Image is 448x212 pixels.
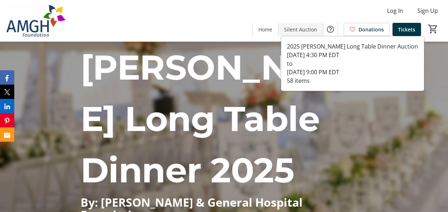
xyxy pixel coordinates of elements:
span: Sign Up [417,6,438,15]
span: [PERSON_NAME] Long Table Dinner 2025 [80,46,347,191]
div: 2025 [PERSON_NAME] Long Table Dinner Auction [287,42,418,51]
a: Donations [344,23,390,36]
div: to [287,59,418,68]
button: Log In [381,5,409,16]
span: Silent Auction [284,26,317,33]
span: Home [258,26,272,33]
a: Home [253,23,278,36]
button: Cart [427,22,439,35]
span: Tickets [398,26,415,33]
div: 58 items [287,76,418,85]
div: [DATE] 9:00 PM EDT [287,68,418,76]
button: Sign Up [412,5,444,16]
span: Donations [359,26,384,33]
a: Tickets [392,23,421,36]
img: Alexandra Marine & General Hospital Foundation's Logo [4,3,68,39]
a: Silent Auction [278,23,323,36]
div: [DATE] 4:30 PM EDT [287,51,418,59]
button: Help [323,22,338,36]
span: Log In [387,6,403,15]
